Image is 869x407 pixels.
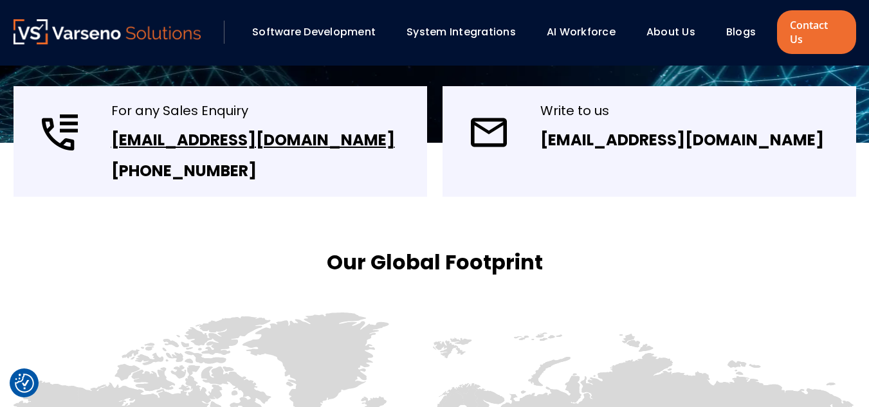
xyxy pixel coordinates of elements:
[646,24,695,39] a: About Us
[400,21,534,43] div: System Integrations
[547,24,616,39] a: AI Workforce
[407,24,516,39] a: System Integrations
[14,19,201,44] img: Varseno Solutions – Product Engineering & IT Services
[540,102,824,120] div: Write to us
[111,160,257,181] a: [PHONE_NUMBER]
[246,21,394,43] div: Software Development
[777,10,855,54] a: Contact Us
[15,374,34,393] button: Cookie Settings
[111,129,395,150] a: [EMAIL_ADDRESS][DOMAIN_NAME]
[15,374,34,393] img: Revisit consent button
[720,21,774,43] div: Blogs
[640,21,713,43] div: About Us
[540,21,634,43] div: AI Workforce
[14,19,201,45] a: Varseno Solutions – Product Engineering & IT Services
[111,102,395,120] div: For any Sales Enquiry
[540,129,824,150] a: [EMAIL_ADDRESS][DOMAIN_NAME]
[726,24,756,39] a: Blogs
[327,248,543,276] h2: Our Global Footprint
[252,24,376,39] a: Software Development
